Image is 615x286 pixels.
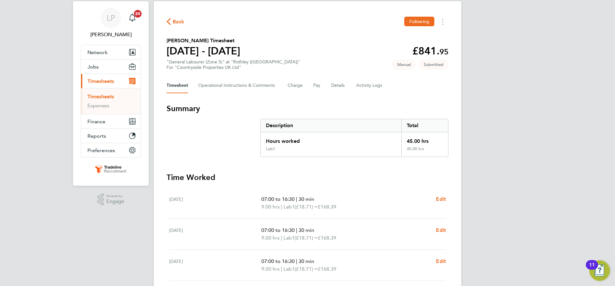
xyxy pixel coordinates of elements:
div: 45.00 hrs [401,132,448,146]
div: Timesheets [81,88,141,114]
img: tradelinerecruitment-logo-retina.png [94,164,127,174]
span: Following [409,19,429,24]
a: Timesheets [87,94,114,100]
span: | [296,258,297,264]
span: | [281,266,282,272]
button: Reports [81,129,141,143]
div: For "Countryside Properties UK Ltd" [167,65,300,70]
div: Description [261,119,401,132]
button: Timesheets Menu [437,17,448,27]
span: Powered by [106,193,124,199]
span: Jobs [87,64,99,70]
a: Edit [436,195,446,203]
span: 30 min [299,258,314,264]
span: (£18.71) = [295,204,318,210]
a: Edit [436,226,446,234]
span: | [296,196,297,202]
button: Timesheets [81,74,141,88]
button: Network [81,45,141,59]
span: Lauren Pearson [81,31,141,38]
a: LP[PERSON_NAME] [81,8,141,38]
span: Lab1 [283,234,295,242]
span: | [296,227,297,233]
span: 20 [134,10,142,18]
div: Hours worked [261,132,401,146]
span: 95 [439,47,448,56]
span: | [281,235,282,241]
span: 07:00 to 16:30 [261,227,295,233]
div: [DATE] [169,257,261,273]
a: Expenses [87,102,109,109]
span: LP [107,14,115,22]
span: Edit [436,258,446,264]
a: Powered byEngage [97,193,125,206]
span: 30 min [299,227,314,233]
div: [DATE] [169,195,261,211]
span: Back [173,18,184,26]
span: Timesheets [87,78,114,84]
button: Preferences [81,143,141,157]
span: Preferences [87,147,115,153]
button: Pay [313,78,321,93]
span: £168.39 [318,266,336,272]
span: 30 min [299,196,314,202]
span: £168.39 [318,204,336,210]
button: Activity Logs [356,78,383,93]
button: Following [404,17,434,26]
h1: [DATE] - [DATE] [167,45,240,57]
button: Details [331,78,346,93]
span: Finance [87,118,105,125]
h2: [PERSON_NAME] Timesheet [167,37,240,45]
h3: Summary [167,103,448,114]
span: Lab1 [283,203,295,211]
span: Network [87,49,108,55]
div: Summary [260,119,448,157]
a: Edit [436,257,446,265]
span: 07:00 to 16:30 [261,196,295,202]
span: This timesheet is Submitted. [419,59,448,70]
span: Edit [436,227,446,233]
span: This timesheet was manually created. [392,59,416,70]
a: Go to home page [81,164,141,174]
h3: Time Worked [167,172,448,183]
button: Charge [288,78,303,93]
div: 11 [589,265,595,273]
button: Open Resource Center, 11 new notifications [589,260,610,281]
span: Edit [436,196,446,202]
nav: Main navigation [73,1,149,186]
div: "General Labourer (Zone 5)" at "Rothley ([GEOGRAPHIC_DATA])" [167,59,300,70]
div: 45.00 hrs [401,146,448,157]
span: Reports [87,133,106,139]
div: [DATE] [169,226,261,242]
span: Lab1 [283,265,295,273]
span: (£18.71) = [295,235,318,241]
span: £168.39 [318,235,336,241]
button: Timesheet [167,78,188,93]
button: Jobs [81,60,141,74]
span: 9.00 hrs [261,235,280,241]
span: 9.00 hrs [261,204,280,210]
span: (£18.71) = [295,266,318,272]
span: 9.00 hrs [261,266,280,272]
button: Finance [81,114,141,128]
span: Engage [106,199,124,204]
app-decimal: £841. [412,45,448,57]
div: Total [401,119,448,132]
span: 07:00 to 16:30 [261,258,295,264]
button: Operational Instructions & Comments [198,78,277,93]
button: Back [167,18,184,26]
span: | [281,204,282,210]
div: Lab1 [266,146,275,151]
a: 20 [126,8,139,28]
